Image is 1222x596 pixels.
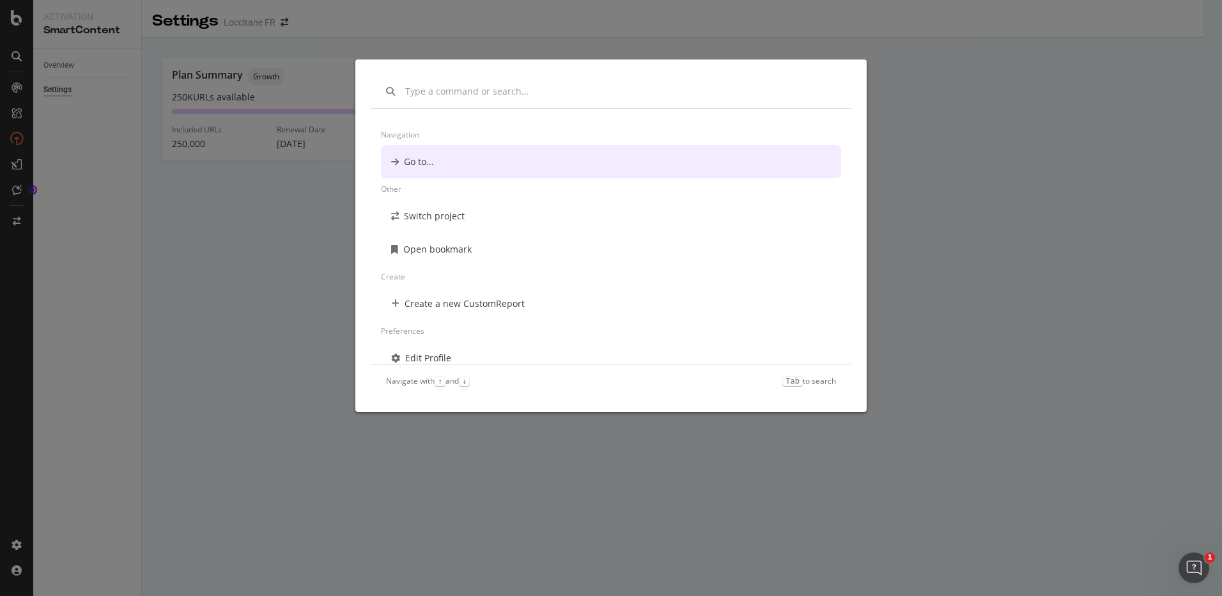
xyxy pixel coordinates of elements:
[1205,553,1215,563] span: 1
[381,124,841,145] div: Navigation
[386,375,470,386] div: Navigate with and
[404,155,434,168] div: Go to...
[459,376,470,386] kbd: ↓
[782,375,836,386] div: to search
[405,85,836,98] input: Type a command or search…
[355,59,867,412] div: modal
[381,266,841,287] div: Create
[381,320,841,341] div: Preferences
[404,210,465,223] div: Switch project
[1179,553,1209,583] iframe: Intercom live chat
[782,376,803,386] kbd: Tab
[403,243,472,256] div: Open bookmark
[405,297,525,310] div: Create a new CustomReport
[405,352,451,365] div: Edit Profile
[381,178,841,200] div: Other
[435,376,445,386] kbd: ↑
